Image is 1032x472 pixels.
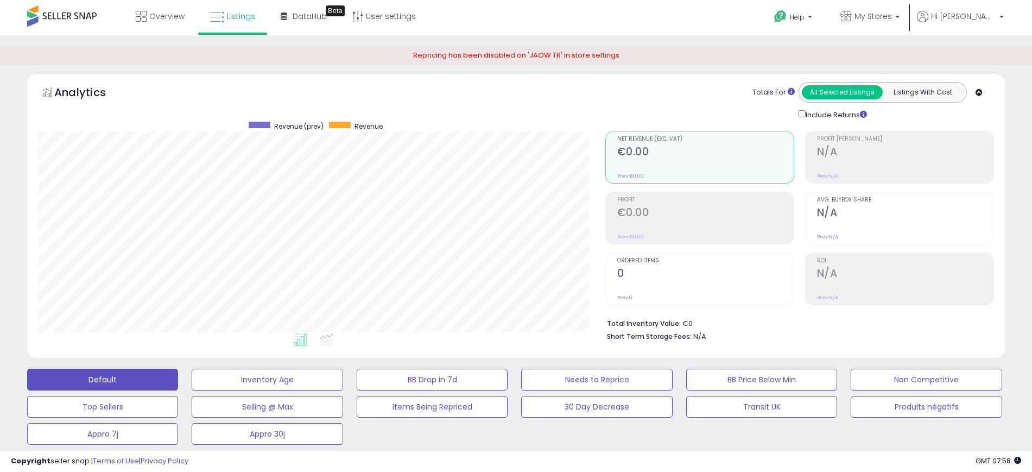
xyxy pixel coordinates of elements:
[817,258,993,264] span: ROI
[192,423,343,445] button: Appro 30j
[817,136,993,142] span: Profit [PERSON_NAME]
[617,258,794,264] span: Ordered Items
[617,206,794,221] h2: €0.00
[93,456,139,466] a: Terms of Use
[686,369,837,391] button: BB Price Below Min
[293,11,327,22] span: DataHub
[617,173,644,179] small: Prev: €0.00
[790,12,805,22] span: Help
[27,396,178,418] button: Top Sellers
[917,11,1004,35] a: Hi [PERSON_NAME]
[817,173,838,179] small: Prev: N/A
[774,10,787,23] i: Get Help
[817,197,993,203] span: Avg. Buybox Share
[326,5,345,16] div: Tooltip anchor
[607,319,681,328] b: Total Inventory Value:
[357,396,508,418] button: Items Being Repriced
[882,85,963,99] button: Listings With Cost
[149,11,185,22] span: Overview
[617,267,794,282] h2: 0
[27,369,178,391] button: Default
[607,332,692,341] b: Short Term Storage Fees:
[802,85,883,99] button: All Selected Listings
[931,11,996,22] span: Hi [PERSON_NAME]
[607,316,986,329] li: €0
[54,85,127,103] h5: Analytics
[752,87,795,98] div: Totals For
[354,122,383,131] span: Revenue
[141,456,188,466] a: Privacy Policy
[854,11,892,22] span: My Stores
[817,146,993,160] h2: N/A
[765,2,823,35] a: Help
[617,197,794,203] span: Profit
[227,11,255,22] span: Listings
[817,206,993,221] h2: N/A
[27,423,178,445] button: Appro 7j
[693,331,706,342] span: N/A
[192,396,343,418] button: Selling @ Max
[976,456,1021,466] span: 2025-10-8 07:58 GMT
[617,146,794,160] h2: €0.00
[617,294,632,301] small: Prev: 0
[817,294,838,301] small: Prev: N/A
[851,369,1002,391] button: Non Competitive
[274,122,324,131] span: Revenue (prev)
[617,234,644,240] small: Prev: €0.00
[686,396,837,418] button: Transit UK
[11,456,50,466] strong: Copyright
[617,136,794,142] span: Net Revenue (Exc. VAT)
[521,369,672,391] button: Needs to Reprice
[413,50,619,60] span: Repricing has been disabled on 'JAOW TR' in store settings
[192,369,343,391] button: Inventory Age
[851,396,1002,418] button: Produits négatifs
[357,369,508,391] button: BB Drop in 7d
[521,396,672,418] button: 30 Day Decrease
[817,234,838,240] small: Prev: N/A
[11,456,188,467] div: seller snap | |
[817,267,993,282] h2: N/A
[790,108,880,121] div: Include Returns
